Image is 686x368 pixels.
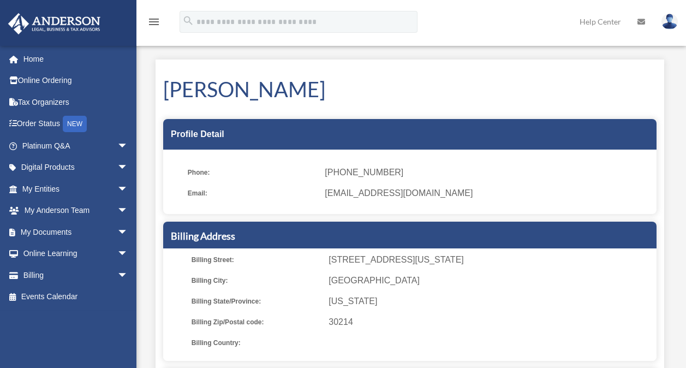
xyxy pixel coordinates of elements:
[8,178,145,200] a: My Entitiesarrow_drop_down
[8,221,145,243] a: My Documentsarrow_drop_down
[325,186,649,201] span: [EMAIL_ADDRESS][DOMAIN_NAME]
[163,119,657,150] div: Profile Detail
[8,135,145,157] a: Platinum Q&Aarrow_drop_down
[8,264,145,286] a: Billingarrow_drop_down
[63,116,87,132] div: NEW
[8,70,145,92] a: Online Ordering
[117,243,139,265] span: arrow_drop_down
[8,200,145,222] a: My Anderson Teamarrow_drop_down
[661,14,678,29] img: User Pic
[192,314,321,330] span: Billing Zip/Postal code:
[192,294,321,309] span: Billing State/Province:
[163,75,657,104] h1: [PERSON_NAME]
[117,157,139,179] span: arrow_drop_down
[192,273,321,288] span: Billing City:
[192,252,321,268] span: Billing Street:
[8,286,145,308] a: Events Calendar
[5,13,104,34] img: Anderson Advisors Platinum Portal
[8,157,145,179] a: Digital Productsarrow_drop_down
[329,273,653,288] span: [GEOGRAPHIC_DATA]
[117,264,139,287] span: arrow_drop_down
[182,15,194,27] i: search
[8,243,145,265] a: Online Learningarrow_drop_down
[188,186,317,201] span: Email:
[147,15,160,28] i: menu
[329,294,653,309] span: [US_STATE]
[8,91,145,113] a: Tax Organizers
[8,113,145,135] a: Order StatusNEW
[8,48,145,70] a: Home
[117,178,139,200] span: arrow_drop_down
[117,221,139,244] span: arrow_drop_down
[192,335,321,351] span: Billing Country:
[147,19,160,28] a: menu
[117,135,139,157] span: arrow_drop_down
[329,314,653,330] span: 30214
[325,165,649,180] span: [PHONE_NUMBER]
[117,200,139,222] span: arrow_drop_down
[188,165,317,180] span: Phone:
[171,229,649,243] h5: Billing Address
[329,252,653,268] span: [STREET_ADDRESS][US_STATE]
